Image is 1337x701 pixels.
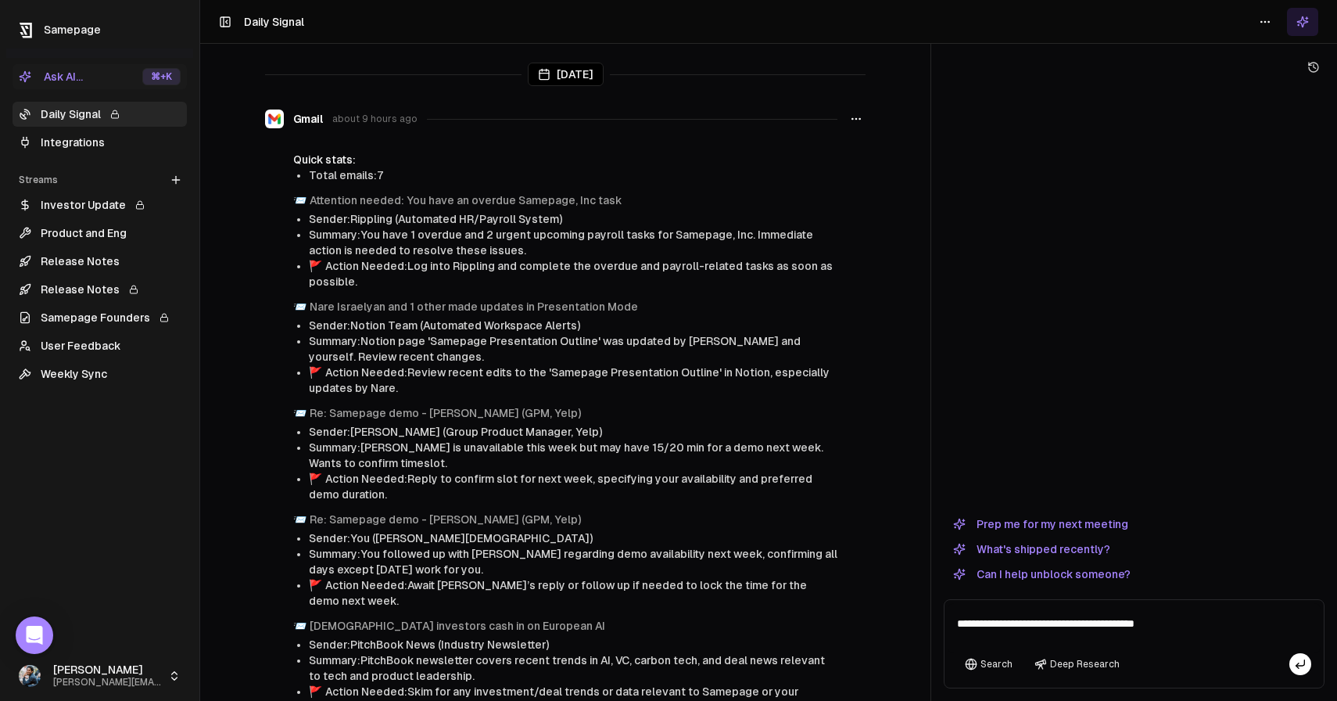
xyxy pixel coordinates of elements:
a: Daily Signal [13,102,187,127]
button: Search [957,653,1020,675]
a: Release Notes [13,249,187,274]
a: User Feedback [13,333,187,358]
li: Action Needed: Await [PERSON_NAME]’s reply or follow up if needed to lock the time for the demo n... [309,577,837,609]
div: Ask AI... [19,69,83,84]
li: Summary: You followed up with [PERSON_NAME] regarding demo availability next week, confirming all... [309,546,837,577]
li: Total emails: 7 [309,167,837,183]
li: Sender: Notion Team (Automated Workspace Alerts) [309,318,837,333]
li: Sender: Rippling (Automated HR/Payroll System) [309,211,837,227]
li: Sender: PitchBook News (Industry Newsletter) [309,637,837,652]
li: Summary: You have 1 overdue and 2 urgent upcoming payroll tasks for Samepage, Inc. Immediate acti... [309,227,837,258]
li: Action Needed: Review recent edits to the 'Samepage Presentation Outline' in Notion, especially u... [309,365,837,396]
span: [PERSON_NAME] [53,663,162,678]
h1: Daily Signal [244,14,304,30]
div: Streams [13,167,187,192]
span: envelope [293,407,306,419]
a: Release Notes [13,277,187,302]
li: Summary: [PERSON_NAME] is unavailable this week but may have 15/20 min for a demo next week. Want... [309,440,837,471]
li: Sender: [PERSON_NAME] (Group Product Manager, Yelp) [309,424,837,440]
a: Re: Samepage demo - [PERSON_NAME] (GPM, Yelp) [310,407,581,419]
button: Ask AI...⌘+K [13,64,187,89]
span: flag [309,579,322,591]
a: Integrations [13,130,187,155]
span: envelope [293,300,306,313]
img: 1695405595226.jpeg [19,665,41,687]
span: flag [309,685,322,698]
span: envelope [293,194,306,207]
button: Prep me for my next meeting [944,515,1138,534]
li: Action Needed: Reply to confirm slot for next week, specifying your availability and preferred de... [309,471,837,502]
span: envelope [293,513,306,526]
li: Summary: PitchBook newsletter covers recent trends in AI, VC, carbon tech, and deal news relevant... [309,652,837,684]
a: Samepage Founders [13,305,187,330]
a: Nare Israelyan and 1 other made updates in Presentation Mode [310,300,638,313]
span: flag [309,260,322,272]
a: [DEMOGRAPHIC_DATA] investors cash in on European AI [310,620,605,632]
div: [DATE] [528,63,604,86]
li: Summary: Notion page 'Samepage Presentation Outline' was updated by [PERSON_NAME] and yourself. R... [309,333,837,365]
div: Open Intercom Messenger [16,617,53,654]
span: about 9 hours ago [332,113,418,125]
a: Attention needed: You have an overdue Samepage, Inc task [310,194,622,207]
button: Can I help unblock someone? [944,565,1140,584]
li: Action Needed: Log into Rippling and complete the overdue and payroll-related tasks as soon as po... [309,258,837,289]
button: Deep Research [1027,653,1127,675]
span: envelope [293,620,306,632]
span: flag [309,366,322,379]
span: [PERSON_NAME][EMAIL_ADDRESS] [53,677,162,688]
button: What's shipped recently? [944,540,1120,559]
span: Gmail [293,111,323,127]
div: ⌘ +K [142,68,181,85]
div: Quick stats: [293,152,837,167]
span: Samepage [44,23,101,36]
img: Gmail [265,110,284,128]
a: Investor Update [13,192,187,217]
a: Weekly Sync [13,361,187,386]
a: Product and Eng [13,221,187,246]
button: [PERSON_NAME][PERSON_NAME][EMAIL_ADDRESS] [13,657,187,695]
span: flag [309,473,322,485]
a: Re: Samepage demo - [PERSON_NAME] (GPM, Yelp) [310,513,581,526]
li: Sender: You ([PERSON_NAME][DEMOGRAPHIC_DATA]) [309,530,837,546]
